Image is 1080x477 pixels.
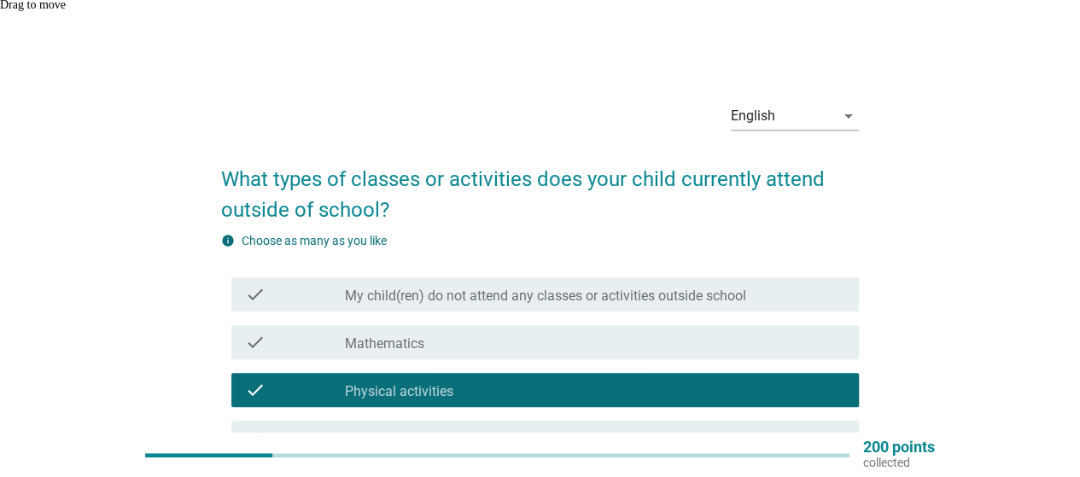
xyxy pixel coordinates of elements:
[245,380,266,400] i: check
[221,234,235,247] i: info
[863,439,935,455] p: 200 points
[245,332,266,352] i: check
[863,455,935,470] p: collected
[345,383,453,400] label: Physical activities
[245,428,266,448] i: check
[731,108,775,124] div: English
[345,431,362,448] label: Art
[838,106,859,126] i: arrow_drop_down
[245,284,266,305] i: check
[221,147,859,225] h2: What types of classes or activities does your child currently attend outside of school?
[242,234,387,247] label: Choose as many as you like
[345,288,746,305] label: My child(ren) do not attend any classes or activities outside school
[345,335,424,352] label: Mathematics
